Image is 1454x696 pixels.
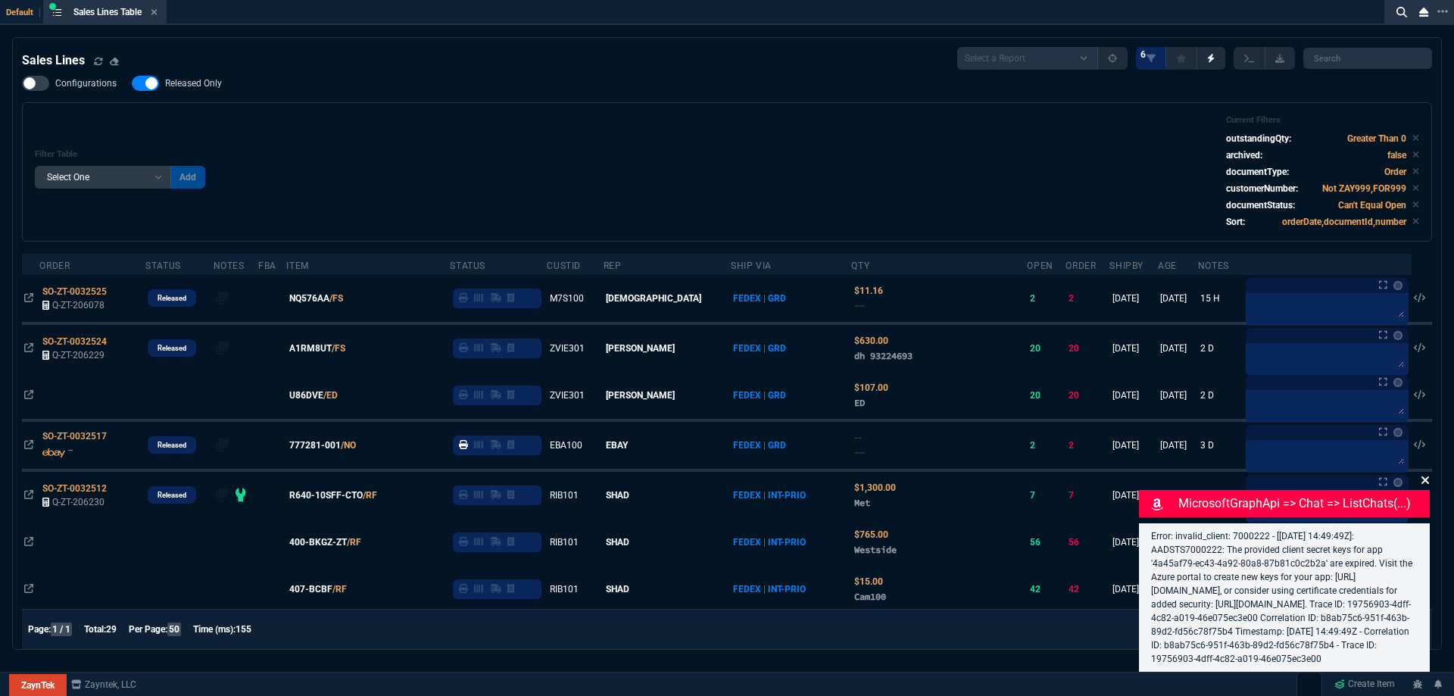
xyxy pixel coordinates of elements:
td: 6 D [1198,470,1243,519]
nx-icon: Open In Opposite Panel [24,584,33,595]
td: 15 H [1198,275,1243,323]
a: /RF [363,488,377,502]
span: NQ576AA [289,292,329,305]
a: /ED [323,389,338,402]
p: Released [158,292,186,304]
p: archived: [1226,148,1262,162]
span: Q-ZT-206229 [52,350,105,360]
td: 2 [1066,420,1109,470]
span: Cam100 [854,591,886,602]
nx-fornida-erp-notes: number [216,442,229,452]
h6: Current Filters [1226,115,1419,126]
span: FEDEX | GRD [733,440,786,451]
span: RIB101 [550,537,579,548]
span: SO-ZT-0032512 [42,483,107,494]
span: ED [854,397,865,408]
nx-icon: Open In Opposite Panel [24,293,33,304]
code: Can't Equal Open [1338,200,1406,211]
div: Item [286,260,308,272]
nx-icon: Search [1390,3,1413,21]
td: 20 [1066,323,1109,372]
nx-icon: Open In Opposite Panel [24,390,33,401]
div: Order [39,260,70,272]
nx-icon: Open In Opposite Panel [24,490,33,501]
span: Total: [84,624,106,635]
td: [DATE] [1158,372,1198,420]
span: A1RM8UT [289,342,332,355]
a: /NO [341,439,356,452]
div: FBA [258,260,276,272]
p: MicrosoftGraphApi => chat => listChats(...) [1178,495,1427,513]
div: ShipBy [1109,260,1144,272]
td: 2 D [1198,323,1243,372]
td: [DATE] [1109,519,1158,566]
span: Configurations [55,77,117,89]
td: [DATE] [1158,420,1198,470]
td: [DATE] [1109,372,1158,420]
span: SHAD [606,537,629,548]
code: false [1387,150,1406,161]
p: Released [158,439,186,451]
td: 2 D [1198,372,1243,420]
span: -- [68,445,73,455]
nx-icon: Open In Opposite Panel [24,537,33,548]
span: SHAD [606,490,629,501]
div: Ship Via [731,260,772,272]
span: Quoted Cost [854,529,888,540]
td: 42 [1066,566,1109,613]
a: msbcCompanyName [67,678,141,691]
span: 777281-001 [289,439,341,452]
p: Released [158,342,186,354]
td: 20 [1066,372,1109,420]
span: [PERSON_NAME] [606,390,675,401]
span: 50 [167,623,181,636]
a: /FS [329,292,343,305]
p: Error: invalid_client: 7000222 - [[DATE] 14:49:49Z]: AADSTS7000222: The provided client secret ke... [1151,529,1418,666]
span: -- [854,300,865,311]
td: [DATE] [1158,323,1198,372]
span: 400-BKGZ-ZT [289,535,347,549]
span: Quoted Cost [854,336,888,346]
td: 56 [1066,519,1109,566]
div: Notes [214,260,245,272]
td: [DATE] [1109,566,1158,613]
nx-icon: Open In Opposite Panel [24,343,33,354]
span: EBA100 [550,440,582,451]
span: Quoted Cost [854,482,896,493]
div: Status [450,260,485,272]
span: SO-ZT-0032517 [42,431,107,442]
span: Sales Lines Table [73,7,142,17]
td: 56 [1027,519,1066,566]
span: Default [6,8,40,17]
input: Search [1303,48,1432,69]
span: 407-BCBF [289,582,332,596]
span: Westside [854,544,897,555]
span: U86DVE [289,389,323,402]
div: Order [1066,260,1096,272]
td: 2 [1027,275,1066,323]
td: 3 D [1198,420,1243,470]
td: [DATE] [1109,470,1158,519]
code: Order [1384,167,1406,177]
td: [DATE] [1158,470,1198,519]
td: 7 [1027,470,1066,519]
nx-icon: Open New Tab [1437,5,1448,19]
div: Rep [604,260,622,272]
td: [DATE] [1109,275,1158,323]
td: [DATE] [1109,323,1158,372]
p: Released [158,489,186,501]
div: Open [1027,260,1053,272]
a: /RF [332,582,347,596]
span: Per Page: [129,624,167,635]
p: documentStatus: [1226,198,1295,212]
div: QTY [851,260,869,272]
span: Quoted Cost [854,382,888,393]
nx-fornida-erp-notes: number [216,345,229,355]
span: M7S100 [550,293,584,304]
span: ZVIE301 [550,343,585,354]
span: [DEMOGRAPHIC_DATA] [606,293,701,304]
td: 20 [1027,323,1066,372]
span: SO-ZT-0032524 [42,336,107,347]
code: orderDate,documentId,number [1282,217,1406,227]
span: Quoted Cost [854,432,862,443]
